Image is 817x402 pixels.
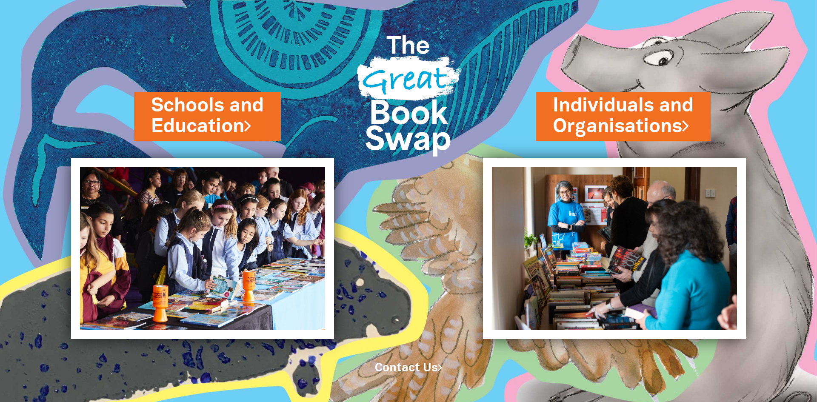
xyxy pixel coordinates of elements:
a: Contact Us [375,363,442,373]
img: Schools and Education [71,158,334,339]
a: Individuals andOrganisations [553,92,694,140]
a: Schools andEducation [151,92,264,140]
img: Individuals and Organisations [483,158,746,339]
img: Great Bookswap logo [347,10,470,174]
